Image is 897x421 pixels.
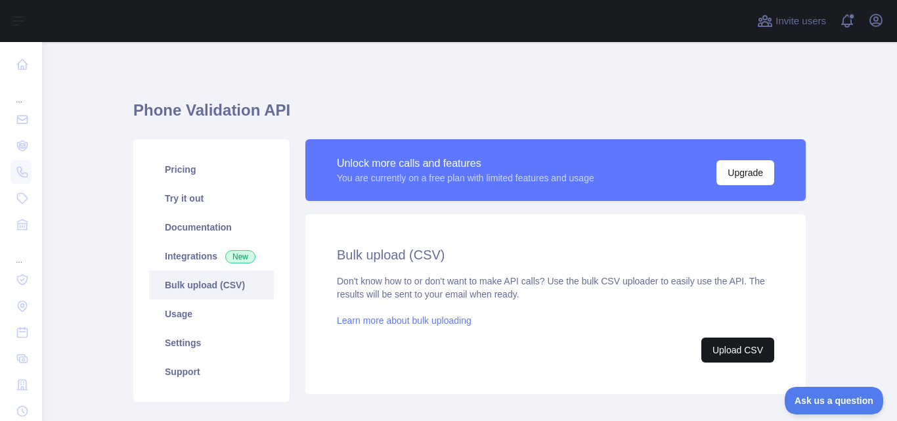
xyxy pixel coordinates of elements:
[11,239,32,265] div: ...
[149,155,274,184] a: Pricing
[755,11,829,32] button: Invite users
[337,275,774,363] div: Don't know how to or don't want to make API calls? Use the bulk CSV uploader to easily use the AP...
[337,171,594,185] div: You are currently on a free plan with limited features and usage
[716,160,774,185] button: Upgrade
[785,387,884,414] iframe: Toggle Customer Support
[149,184,274,213] a: Try it out
[149,299,274,328] a: Usage
[133,100,806,131] h1: Phone Validation API
[149,328,274,357] a: Settings
[776,14,826,29] span: Invite users
[337,315,471,326] a: Learn more about bulk uploading
[701,338,774,363] button: Upload CSV
[337,246,774,264] h2: Bulk upload (CSV)
[149,242,274,271] a: Integrations New
[149,271,274,299] a: Bulk upload (CSV)
[11,79,32,105] div: ...
[149,213,274,242] a: Documentation
[337,156,594,171] div: Unlock more calls and features
[225,250,255,263] span: New
[149,357,274,386] a: Support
